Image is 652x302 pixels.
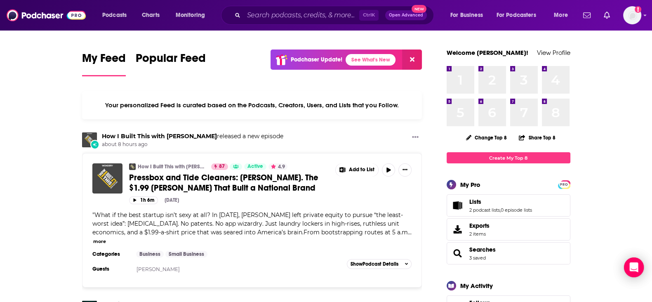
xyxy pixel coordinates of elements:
[349,167,374,173] span: Add to List
[469,207,500,213] a: 2 podcast lists
[211,163,228,170] a: 87
[450,224,466,235] span: Exports
[624,257,644,277] div: Open Intercom Messenger
[138,163,206,170] a: How I Built This with [PERSON_NAME]
[129,172,318,193] span: Pressbox and Tide Cleaners: [PERSON_NAME]. The $1.99 [PERSON_NAME] That Built a National Brand
[469,222,490,229] span: Exports
[82,51,126,70] span: My Feed
[497,9,536,21] span: For Podcasters
[92,163,122,193] img: Pressbox and Tide Cleaners: Vijen Patel. The $1.99 Gamble That Built a National Brand
[336,163,379,177] button: Show More Button
[518,130,555,146] button: Share Top 8
[137,9,165,22] a: Charts
[129,172,330,193] a: Pressbox and Tide Cleaners: [PERSON_NAME]. The $1.99 [PERSON_NAME] That Built a National Brand
[165,251,207,257] a: Small Business
[142,9,160,21] span: Charts
[129,196,158,204] button: 1h 6m
[102,132,283,140] h3: released a new episode
[247,163,263,171] span: Active
[559,181,569,187] a: PRO
[409,132,422,143] button: Show More Button
[268,163,287,170] button: 4.9
[347,259,412,269] button: ShowPodcast Details
[136,51,206,76] a: Popular Feed
[450,9,483,21] span: For Business
[398,163,412,177] button: Show More Button
[90,140,99,149] div: New Episode
[469,198,481,205] span: Lists
[92,211,408,236] span: What if the best startup isn’t sexy at all? In [DATE], [PERSON_NAME] left private equity to pursu...
[469,198,532,205] a: Lists
[244,9,359,22] input: Search podcasts, credits, & more...
[82,91,422,119] div: Your personalized Feed is curated based on the Podcasts, Creators, Users, and Lists that you Follow.
[346,54,395,66] a: See What's New
[351,261,398,267] span: Show Podcast Details
[469,255,486,261] a: 3 saved
[447,242,570,264] span: Searches
[447,152,570,163] a: Create My Top 8
[129,163,136,170] img: How I Built This with Guy Raz
[623,6,641,24] span: Logged in as BerkMarc
[7,7,86,23] img: Podchaser - Follow, Share and Rate Podcasts
[92,211,408,236] span: "
[460,282,493,290] div: My Activity
[501,207,532,213] a: 0 episode lists
[635,6,641,13] svg: Add a profile image
[82,51,126,76] a: My Feed
[623,6,641,24] button: Show profile menu
[559,182,569,188] span: PRO
[229,6,442,25] div: Search podcasts, credits, & more...
[136,51,206,70] span: Popular Feed
[136,251,164,257] a: Business
[469,231,490,237] span: 2 items
[450,200,466,211] a: Lists
[600,8,613,22] a: Show notifications dropdown
[93,238,106,245] button: more
[385,10,427,20] button: Open AdvancedNew
[165,197,179,203] div: [DATE]
[102,9,127,21] span: Podcasts
[170,9,216,22] button: open menu
[412,5,426,13] span: New
[137,266,180,272] a: [PERSON_NAME]
[92,266,129,272] h3: Guests
[554,9,568,21] span: More
[219,163,225,171] span: 87
[450,248,466,259] a: Searches
[445,9,493,22] button: open menu
[176,9,205,21] span: Monitoring
[447,49,528,57] a: Welcome [PERSON_NAME]!
[389,13,423,17] span: Open Advanced
[92,251,129,257] h3: Categories
[580,8,594,22] a: Show notifications dropdown
[359,10,379,21] span: Ctrl K
[623,6,641,24] img: User Profile
[82,132,97,147] img: How I Built This with Guy Raz
[102,141,283,148] span: about 8 hours ago
[491,9,548,22] button: open menu
[469,246,496,253] a: Searches
[244,163,266,170] a: Active
[102,132,217,140] a: How I Built This with Guy Raz
[537,49,570,57] a: View Profile
[97,9,137,22] button: open menu
[460,181,480,189] div: My Pro
[461,132,512,143] button: Change Top 8
[548,9,578,22] button: open menu
[408,229,412,236] span: ...
[291,56,342,63] p: Podchaser Update!
[447,194,570,217] span: Lists
[447,218,570,241] a: Exports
